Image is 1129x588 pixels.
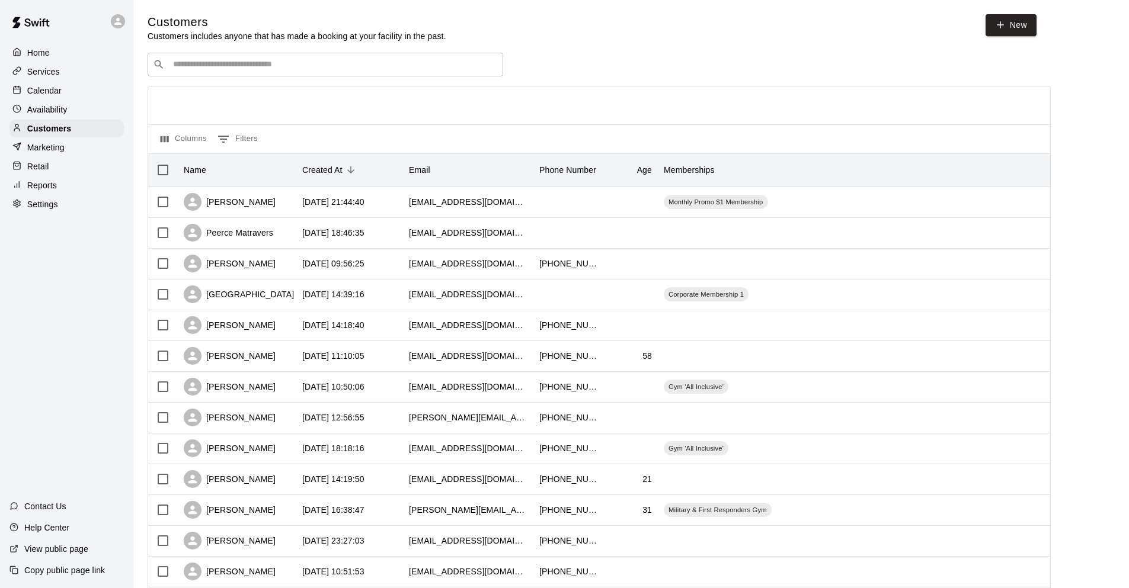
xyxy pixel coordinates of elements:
[409,535,527,547] div: anielson33@yahoo.com
[302,535,364,547] div: 2025-07-20 23:27:03
[409,504,527,516] div: briel.curtis@gmail.com
[409,412,527,423] div: ashley.hammond@hotmail.com
[158,130,210,149] button: Select columns
[605,153,658,187] div: Age
[539,412,599,423] div: +17192013562
[539,565,599,577] div: +18016489867
[664,153,715,187] div: Memberships
[302,442,364,454] div: 2025-07-23 18:18:16
[184,501,276,519] div: [PERSON_NAME]
[27,198,58,210] p: Settings
[664,444,728,453] span: Gym 'All Inclusive'
[539,258,599,269] div: +18017129746
[9,195,124,213] a: Settings
[302,153,343,187] div: Created At
[302,350,364,362] div: 2025-07-27 11:10:05
[9,120,124,137] a: Customers
[664,290,749,299] span: Corporate Membership 1
[302,381,364,393] div: 2025-07-26 10:50:06
[27,66,60,78] p: Services
[539,535,599,547] div: +18018099467
[302,227,364,239] div: 2025-08-07 18:46:35
[184,224,273,242] div: Peerce Matravers
[658,153,836,187] div: Memberships
[296,153,403,187] div: Created At
[9,101,124,118] a: Availability
[9,82,124,99] a: Calendar
[409,565,527,577] div: katiemay782@gmail.com
[9,139,124,156] a: Marketing
[184,193,276,211] div: [PERSON_NAME]
[184,378,276,396] div: [PERSON_NAME]
[184,409,276,426] div: [PERSON_NAME]
[403,153,533,187] div: Email
[409,196,527,208] div: xcbxuebingqing@gmail.com
[302,196,364,208] div: 2025-08-08 21:44:40
[24,500,66,512] p: Contact Us
[184,563,276,580] div: [PERSON_NAME]
[302,504,364,516] div: 2025-07-21 16:38:47
[184,347,276,365] div: [PERSON_NAME]
[539,381,599,393] div: +17753423065
[533,153,605,187] div: Phone Number
[343,162,359,178] button: Sort
[409,288,527,300] div: pirfam@yahoo.com
[9,63,124,81] a: Services
[637,153,652,187] div: Age
[27,85,62,97] p: Calendar
[148,53,503,76] div: Search customers by name or email
[409,227,527,239] div: piercematravers@gmail.com
[409,473,527,485] div: maxy0717@gmail.com
[539,350,599,362] div: +17753423065
[184,532,276,550] div: [PERSON_NAME]
[664,380,728,394] div: Gym 'All Inclusive'
[302,412,364,423] div: 2025-07-25 12:56:55
[409,319,527,331] div: micheleanell@gmail.com
[148,14,446,30] h5: Customers
[664,287,749,301] div: Corporate Membership 1
[642,473,652,485] div: 21
[148,30,446,42] p: Customers includes anyone that has made a booking at your facility in the past.
[409,381,527,393] div: dferrin0825@gmail.com
[24,522,69,534] p: Help Center
[539,153,596,187] div: Phone Number
[664,505,772,515] span: Military & First Responders Gym
[664,195,768,209] div: Monthly Promo $1 Membership
[409,258,527,269] div: imeldanena@gmail.com
[184,255,276,272] div: [PERSON_NAME]
[9,176,124,194] a: Reports
[409,350,527,362] div: d.ferrin0825@gmail.com
[27,160,49,172] p: Retail
[184,153,206,187] div: Name
[664,382,728,391] span: Gym 'All Inclusive'
[642,350,652,362] div: 58
[215,130,261,149] button: Show filters
[184,316,276,334] div: [PERSON_NAME]
[664,441,728,455] div: Gym 'All Inclusive'
[986,14,1037,36] a: New
[302,473,364,485] div: 2025-07-22 14:19:50
[539,473,599,485] div: +17252212346
[9,44,124,62] a: Home
[302,319,364,331] div: 2025-07-30 14:18:40
[184,285,373,303] div: [GEOGRAPHIC_DATA] and Out door expo s
[642,504,652,516] div: 31
[27,142,65,153] p: Marketing
[9,158,124,175] a: Retail
[302,258,364,269] div: 2025-08-04 09:56:25
[178,153,296,187] div: Name
[664,197,768,207] span: Monthly Promo $1 Membership
[539,504,599,516] div: +18016641667
[27,104,68,115] p: Availability
[27,47,50,59] p: Home
[184,470,276,488] div: [PERSON_NAME]
[184,439,276,457] div: [PERSON_NAME]
[409,442,527,454] div: pinkyyellowdaisy@gmail.com
[664,503,772,517] div: Military & First Responders Gym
